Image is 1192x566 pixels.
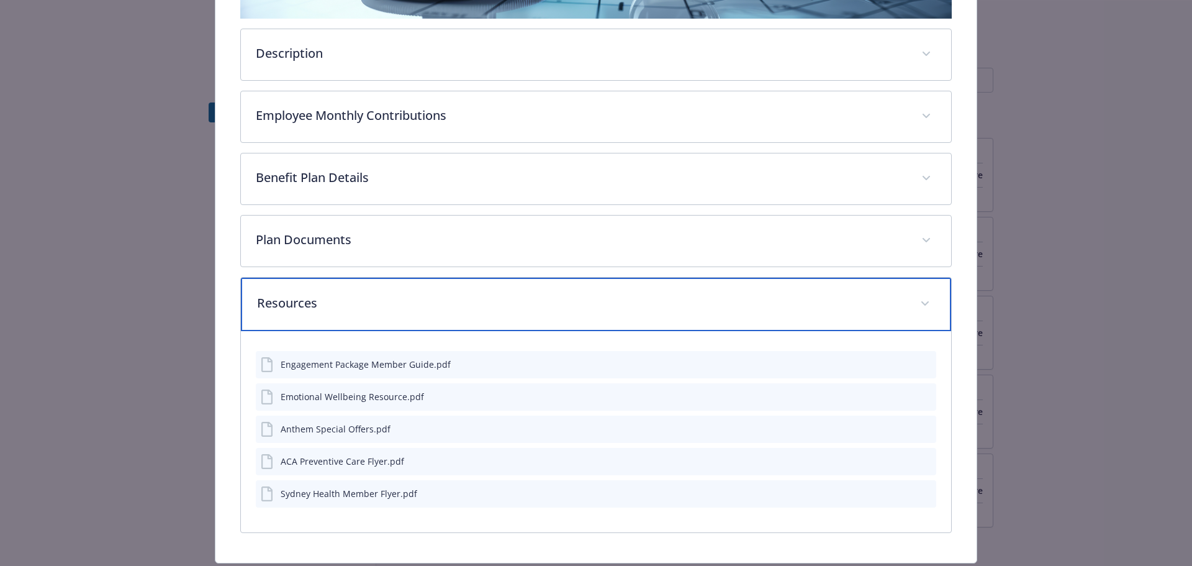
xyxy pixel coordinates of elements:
[920,358,931,371] button: preview file
[241,29,952,80] div: Description
[256,168,907,187] p: Benefit Plan Details
[900,390,910,403] button: download file
[281,390,424,403] div: Emotional Wellbeing Resource.pdf
[920,422,931,436] button: preview file
[920,390,931,403] button: preview file
[900,422,910,436] button: download file
[241,153,952,204] div: Benefit Plan Details
[256,106,907,125] p: Employee Monthly Contributions
[281,455,404,468] div: ACA Preventive Care Flyer.pdf
[900,358,910,371] button: download file
[241,331,952,532] div: Resources
[900,487,910,500] button: download file
[281,487,417,500] div: Sydney Health Member Flyer.pdf
[257,294,906,313] p: Resources
[281,422,391,436] div: Anthem Special Offers.pdf
[281,358,451,371] div: Engagement Package Member Guide.pdf
[920,455,931,468] button: preview file
[920,487,931,500] button: preview file
[256,44,907,63] p: Description
[256,231,907,249] p: Plan Documents
[241,91,952,142] div: Employee Monthly Contributions
[241,216,952,267] div: Plan Documents
[900,455,910,468] button: download file
[241,278,952,331] div: Resources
